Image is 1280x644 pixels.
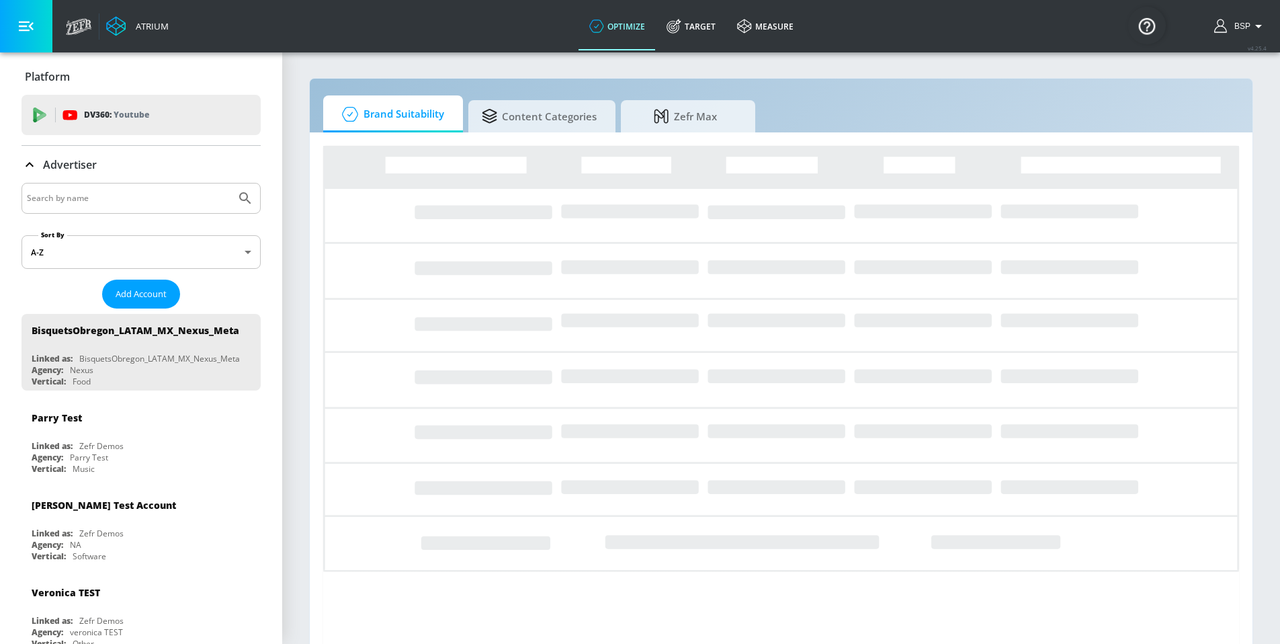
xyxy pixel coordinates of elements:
[32,411,82,424] div: Parry Test
[32,324,239,337] div: BisquetsObregon_LATAM_MX_Nexus_Meta
[79,615,124,627] div: Zefr Demos
[32,452,63,463] div: Agency:
[116,286,167,302] span: Add Account
[70,364,93,376] div: Nexus
[73,463,95,475] div: Music
[32,376,66,387] div: Vertical:
[114,108,149,122] p: Youtube
[102,280,180,309] button: Add Account
[70,627,123,638] div: veronica TEST
[79,528,124,539] div: Zefr Demos
[1214,18,1267,34] button: BSP
[32,353,73,364] div: Linked as:
[70,452,108,463] div: Parry Test
[79,353,240,364] div: BisquetsObregon_LATAM_MX_Nexus_Meta
[22,401,261,478] div: Parry TestLinked as:Zefr DemosAgency:Parry TestVertical:Music
[726,2,804,50] a: measure
[32,551,66,562] div: Vertical:
[32,586,100,599] div: Veronica TEST
[32,615,73,627] div: Linked as:
[1248,44,1267,52] span: v 4.25.4
[43,157,97,172] p: Advertiser
[73,376,91,387] div: Food
[32,539,63,551] div: Agency:
[32,364,63,376] div: Agency:
[482,100,597,132] span: Content Categories
[106,16,169,36] a: Atrium
[1128,7,1166,44] button: Open Resource Center
[38,231,67,239] label: Sort By
[22,314,261,391] div: BisquetsObregon_LATAM_MX_Nexus_MetaLinked as:BisquetsObregon_LATAM_MX_Nexus_MetaAgency:NexusVerti...
[130,20,169,32] div: Atrium
[84,108,149,122] p: DV360:
[337,98,444,130] span: Brand Suitability
[79,440,124,452] div: Zefr Demos
[32,627,63,638] div: Agency:
[579,2,656,50] a: optimize
[70,539,81,551] div: NA
[32,440,73,452] div: Linked as:
[22,58,261,95] div: Platform
[656,2,726,50] a: Target
[22,146,261,184] div: Advertiser
[1229,22,1250,31] span: login as: bsp_linking@zefr.com
[73,551,106,562] div: Software
[634,100,736,132] span: Zefr Max
[22,489,261,565] div: [PERSON_NAME] Test AccountLinked as:Zefr DemosAgency:NAVertical:Software
[32,463,66,475] div: Vertical:
[22,95,261,135] div: DV360: Youtube
[27,190,230,207] input: Search by name
[25,69,70,84] p: Platform
[32,499,176,512] div: [PERSON_NAME] Test Account
[32,528,73,539] div: Linked as:
[22,235,261,269] div: A-Z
